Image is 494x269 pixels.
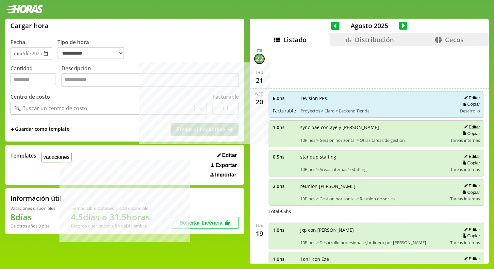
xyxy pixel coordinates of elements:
button: vacaciones [41,152,72,162]
label: Descripción [61,65,239,89]
span: revision PRs [301,95,453,101]
div: 21 [254,75,265,86]
div: Tue [255,223,263,228]
button: Editar [462,154,480,159]
button: Copiar [460,160,480,166]
textarea: Descripción [61,73,239,87]
button: Editar [462,256,480,261]
span: + [10,126,14,133]
h1: Cargar hora [10,21,49,30]
span: standup staffing [300,154,446,160]
span: Tareas internas [450,166,480,172]
div: Recordá que vencen a fin de [71,223,150,229]
h2: Información útil [10,194,62,203]
div: 19 [254,228,265,239]
div: Thu [255,70,263,75]
label: Facturable [212,93,239,100]
span: 10Pines > Areas internas > Staffing [300,166,446,172]
span: 10Pines > Gestion horizontal > Reunion de socies [300,196,446,202]
div: Tiempo Libre Optativo (TiLO) disponible [71,205,150,211]
h1: 4.5 días o 31.5 horas [71,211,150,223]
button: Copiar [460,262,480,268]
span: Editar [222,152,237,158]
span: 1.0 hs [273,227,296,233]
span: 1.0 hs [273,124,296,130]
span: Templates [10,152,36,159]
span: Listado [283,35,306,44]
label: Fecha [10,39,25,46]
select: Tipo de hora [58,47,124,59]
div: 🔍 Buscar un centro de costo [14,105,87,112]
span: 10Pines > Desarrollo profesional > Jardinero por [PERSON_NAME] [300,240,446,245]
span: 2.0 hs [273,183,296,189]
span: 6.0 hs [273,95,296,101]
span: Proyectos > Claro > Backend Tienda [301,108,453,114]
span: 10Pines > Gestion horizontal > Otras tareas de gestion [300,137,446,143]
span: 1on1 con Eze [300,256,446,262]
span: Exportar [215,162,237,168]
span: Solicitar Licencia [179,220,222,226]
button: Editar [462,95,480,101]
label: Cantidad [10,65,61,89]
div: Vacaciones disponibles [10,205,55,211]
div: Total 9.5 hs [269,208,485,214]
span: sync pae con aye y [PERSON_NAME] [300,124,446,130]
button: Copiar [460,190,480,195]
button: Copiar [460,233,480,239]
h1: 8 días [10,211,55,223]
div: scrollable content [250,46,489,263]
label: Centro de costo [10,93,50,100]
button: Copiar [460,101,480,107]
span: Tareas internas [450,137,480,143]
span: 0.5 hs [273,154,296,160]
button: Copiar [460,131,480,136]
button: Editar [462,124,480,130]
button: Editar [462,227,480,232]
span: jxp con [PERSON_NAME] [300,227,446,233]
label: Tipo de hora [58,39,129,60]
span: Cecos [445,35,464,44]
span: +Guardar como template [10,126,69,133]
div: De otros años: 0 días [10,223,55,229]
span: Tareas internas [450,240,480,245]
span: Agosto 2025 [339,21,399,30]
div: 20 [254,97,265,107]
img: logotipo [5,5,43,13]
span: Importar [215,172,236,178]
span: Desarrollo [460,108,480,114]
div: Wed [255,91,264,97]
b: Diciembre [126,223,147,229]
div: Fri [257,48,262,54]
button: Editar [462,183,480,189]
span: Distribución [355,35,394,44]
button: Editar [215,152,239,159]
button: Exportar [209,162,239,169]
span: reunion [PERSON_NAME] [300,183,446,189]
span: 1.0 hs [273,256,296,262]
button: Solicitar Licencia [171,217,239,229]
span: Facturable [273,108,296,114]
div: 22 [254,54,265,64]
input: Cantidad [10,73,56,85]
span: Tareas internas [450,196,480,202]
